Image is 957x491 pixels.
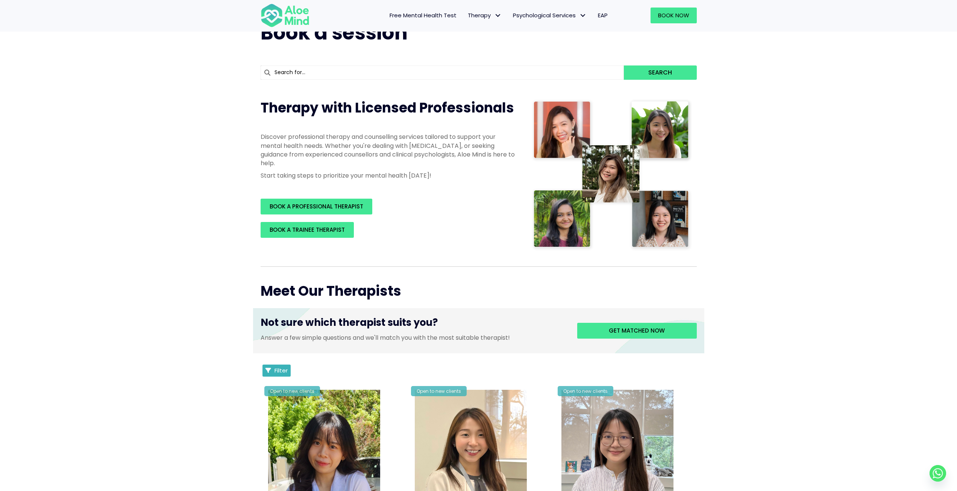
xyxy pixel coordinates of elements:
[261,316,566,333] h3: Not sure which therapist suits you?
[577,323,697,339] a: Get matched now
[270,202,363,210] span: BOOK A PROFESSIONAL THERAPIST
[930,465,946,482] a: Whatsapp
[592,8,613,23] a: EAP
[261,171,516,180] p: Start taking steps to prioritize your mental health [DATE]!
[462,8,507,23] a: TherapyTherapy: submenu
[513,11,587,19] span: Psychological Services
[531,99,692,251] img: Therapist collage
[261,19,408,46] span: Book a session
[275,366,288,374] span: Filter
[411,386,467,396] div: Open to new clients
[609,327,665,334] span: Get matched now
[264,386,320,396] div: Open to new clients
[319,8,613,23] nav: Menu
[261,199,372,214] a: BOOK A PROFESSIONAL THERAPIST
[261,3,309,28] img: Aloe mind Logo
[261,333,566,342] p: Answer a few simple questions and we'll match you with the most suitable therapist!
[384,8,462,23] a: Free Mental Health Test
[598,11,608,19] span: EAP
[262,365,291,377] button: Filter Listings
[468,11,502,19] span: Therapy
[261,65,624,80] input: Search for...
[658,11,689,19] span: Book Now
[390,11,457,19] span: Free Mental Health Test
[261,98,514,117] span: Therapy with Licensed Professionals
[507,8,592,23] a: Psychological ServicesPsychological Services: submenu
[261,132,516,167] p: Discover professional therapy and counselling services tailored to support your mental health nee...
[558,386,613,396] div: Open to new clients
[578,10,588,21] span: Psychological Services: submenu
[624,65,696,80] button: Search
[261,281,401,301] span: Meet Our Therapists
[270,226,345,234] span: BOOK A TRAINEE THERAPIST
[493,10,504,21] span: Therapy: submenu
[651,8,697,23] a: Book Now
[261,222,354,238] a: BOOK A TRAINEE THERAPIST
